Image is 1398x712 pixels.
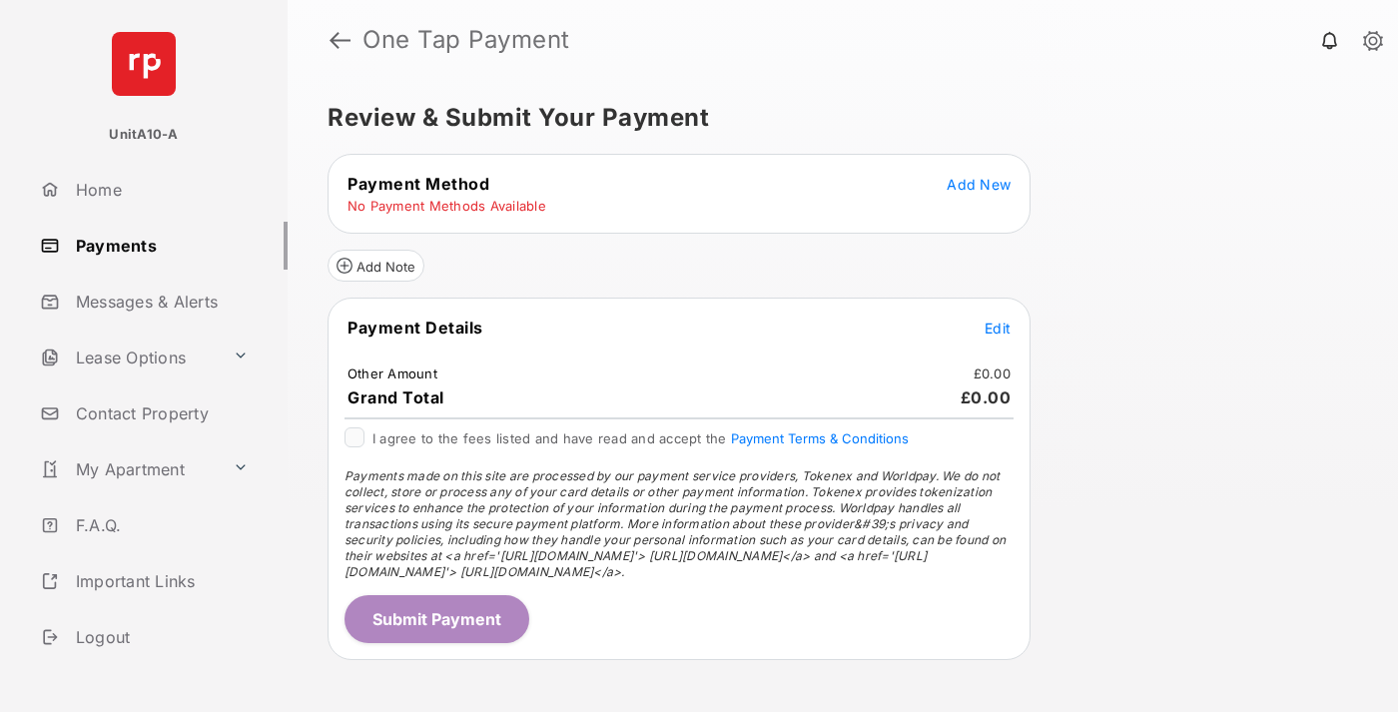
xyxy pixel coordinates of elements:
[985,320,1011,337] span: Edit
[372,430,909,446] span: I agree to the fees listed and have read and accept the
[32,278,288,326] a: Messages & Alerts
[345,468,1006,579] span: Payments made on this site are processed by our payment service providers, Tokenex and Worldpay. ...
[731,430,909,446] button: I agree to the fees listed and have read and accept the
[947,174,1011,194] button: Add New
[328,106,1342,130] h5: Review & Submit Your Payment
[347,364,438,382] td: Other Amount
[32,557,257,605] a: Important Links
[32,222,288,270] a: Payments
[109,125,178,145] p: UnitA10-A
[985,318,1011,338] button: Edit
[32,445,225,493] a: My Apartment
[112,32,176,96] img: svg+xml;base64,PHN2ZyB4bWxucz0iaHR0cDovL3d3dy53My5vcmcvMjAwMC9zdmciIHdpZHRoPSI2NCIgaGVpZ2h0PSI2NC...
[947,176,1011,193] span: Add New
[362,28,570,52] strong: One Tap Payment
[32,166,288,214] a: Home
[961,387,1012,407] span: £0.00
[32,334,225,381] a: Lease Options
[973,364,1012,382] td: £0.00
[348,387,444,407] span: Grand Total
[32,389,288,437] a: Contact Property
[348,318,483,338] span: Payment Details
[328,250,424,282] button: Add Note
[348,174,489,194] span: Payment Method
[347,197,547,215] td: No Payment Methods Available
[345,595,529,643] button: Submit Payment
[32,613,288,661] a: Logout
[32,501,288,549] a: F.A.Q.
